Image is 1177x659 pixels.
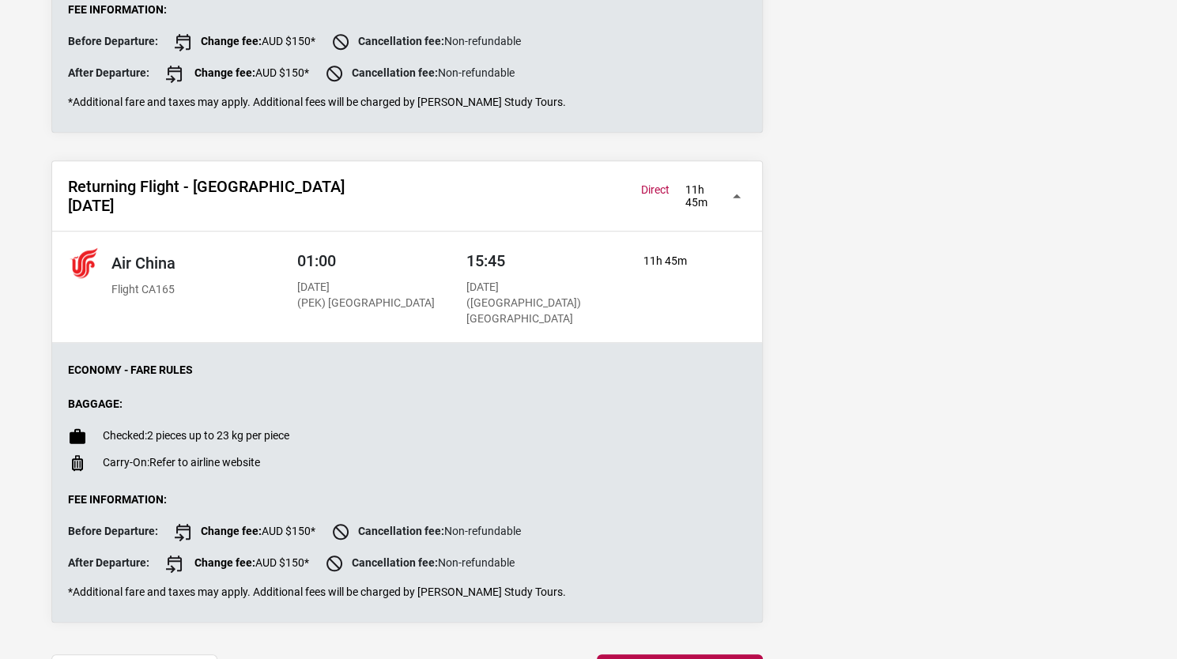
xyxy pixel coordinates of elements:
[331,32,521,51] span: Non-refundable
[165,554,309,573] span: AUD $150*
[297,251,336,270] span: 01:00
[358,34,444,47] strong: Cancellation fee:
[466,280,613,296] p: [DATE]
[68,586,746,599] p: *Additional fare and taxes may apply. Additional fees will be charged by [PERSON_NAME] Study Tours.
[68,493,167,506] strong: Fee Information:
[68,35,158,47] strong: Before Departure:
[174,32,315,51] span: AUD $150*
[641,183,670,197] span: Direct
[111,254,175,273] h2: Air China
[68,247,100,279] img: Air China
[194,66,255,78] strong: Change fee:
[68,66,149,79] strong: After Departure:
[68,3,167,16] strong: Fee Information:
[643,254,719,269] p: 11h 45m
[358,524,444,537] strong: Cancellation fee:
[352,66,438,78] strong: Cancellation fee:
[325,64,515,83] span: Non-refundable
[68,556,149,569] strong: After Departure:
[466,296,613,326] p: ([GEOGRAPHIC_DATA]) [GEOGRAPHIC_DATA]
[103,456,149,469] span: Carry-On:
[52,161,762,232] button: Returning Flight - [GEOGRAPHIC_DATA][DATE] 11h 45m Direct
[201,524,262,537] strong: Change fee:
[352,555,438,568] strong: Cancellation fee:
[68,363,746,377] p: Economy - Fare Rules
[68,96,746,109] p: *Additional fare and taxes may apply. Additional fees will be charged by [PERSON_NAME] Study Tours.
[103,456,260,469] p: Refer to airline website
[68,397,123,410] strong: Baggage:
[297,296,435,311] p: (PEK) [GEOGRAPHIC_DATA]
[325,554,515,573] span: Non-refundable
[103,429,289,442] p: 2 pieces up to 23 kg per piece
[165,64,309,83] span: AUD $150*
[174,522,315,541] span: AUD $150*
[685,183,718,210] p: 11h 45m
[68,525,158,537] strong: Before Departure:
[297,280,435,296] p: [DATE]
[68,177,379,215] h2: Returning Flight - [GEOGRAPHIC_DATA][DATE]
[103,429,147,442] span: Checked:
[201,34,262,47] strong: Change fee:
[194,555,255,568] strong: Change fee:
[111,282,175,298] p: Flight CA165
[466,251,505,270] span: 15:45
[331,522,521,541] span: Non-refundable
